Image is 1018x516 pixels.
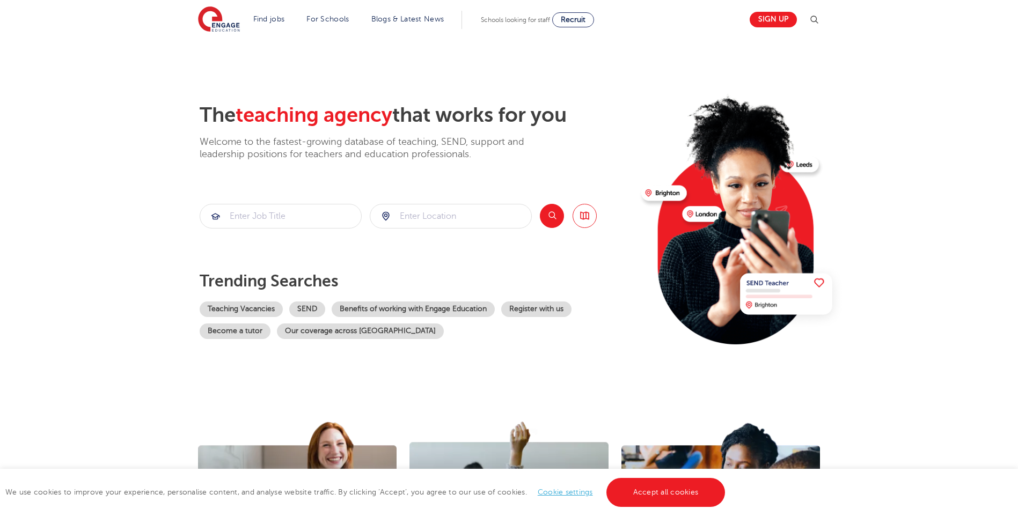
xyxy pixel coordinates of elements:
[200,301,283,317] a: Teaching Vacancies
[253,15,285,23] a: Find jobs
[371,15,444,23] a: Blogs & Latest News
[370,204,531,228] input: Submit
[540,204,564,228] button: Search
[200,271,633,291] p: Trending searches
[200,103,633,128] h2: The that works for you
[200,204,361,228] input: Submit
[370,204,532,228] div: Submit
[306,15,349,23] a: For Schools
[501,301,572,317] a: Register with us
[200,136,554,161] p: Welcome to the fastest-growing database of teaching, SEND, support and leadership positions for t...
[236,104,392,127] span: teaching agency
[552,12,594,27] a: Recruit
[277,323,444,339] a: Our coverage across [GEOGRAPHIC_DATA]
[481,16,550,24] span: Schools looking for staff
[750,12,797,27] a: Sign up
[538,488,593,496] a: Cookie settings
[332,301,495,317] a: Benefits of working with Engage Education
[606,478,726,507] a: Accept all cookies
[198,6,240,33] img: Engage Education
[200,204,362,228] div: Submit
[5,488,728,496] span: We use cookies to improve your experience, personalise content, and analyse website traffic. By c...
[289,301,325,317] a: SEND
[200,323,270,339] a: Become a tutor
[561,16,585,24] span: Recruit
